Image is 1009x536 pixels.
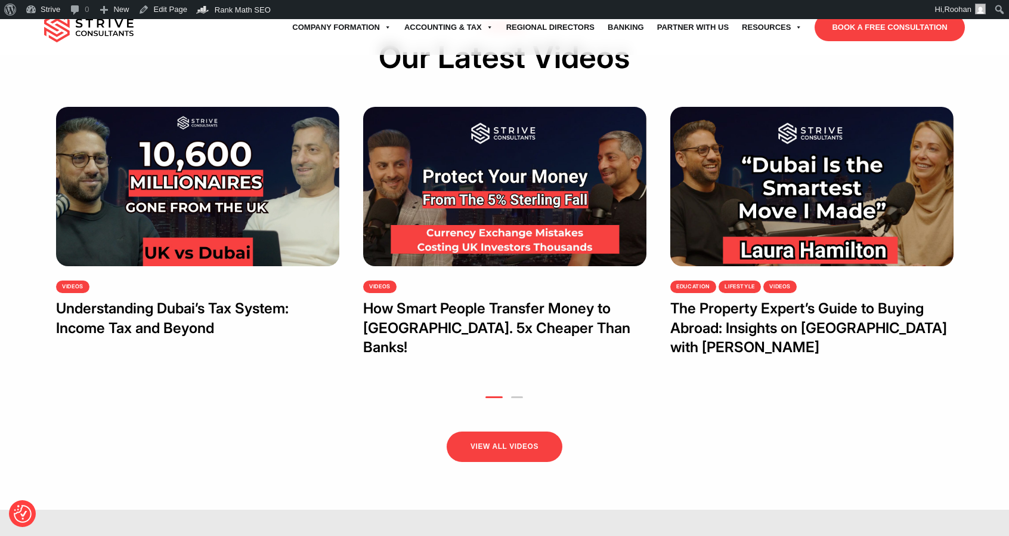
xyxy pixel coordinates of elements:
[363,300,630,356] a: How Smart People Transfer Money to [GEOGRAPHIC_DATA]. 5x Cheaper Than Banks!
[286,11,398,44] a: Company Formation
[215,5,271,14] span: Rank Math SEO
[944,5,971,14] span: Roohan
[601,11,651,44] a: Banking
[44,13,134,42] img: main-logo.svg
[651,11,735,44] a: Partner with Us
[398,11,500,44] a: Accounting & Tax
[447,432,562,462] a: VIEW ALL VIDEOS
[735,11,809,44] a: Resources
[56,300,289,337] a: Understanding Dubai’s Tax System: Income Tax and Beyond
[14,505,32,523] img: Revisit consent button
[815,14,964,41] a: BOOK A FREE CONSULTATION
[14,505,32,523] button: Consent Preferences
[763,281,797,293] a: videos
[485,396,503,398] button: 1
[511,396,523,398] button: 2
[670,300,947,356] a: The Property Expert’s Guide to Buying Abroad: Insights on [GEOGRAPHIC_DATA] with [PERSON_NAME]
[719,281,761,293] a: Lifestyle
[670,281,716,293] a: Education
[500,11,601,44] a: Regional Directors
[363,281,397,293] a: videos
[44,36,965,78] h2: Our Latest Videos
[56,281,89,293] a: videos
